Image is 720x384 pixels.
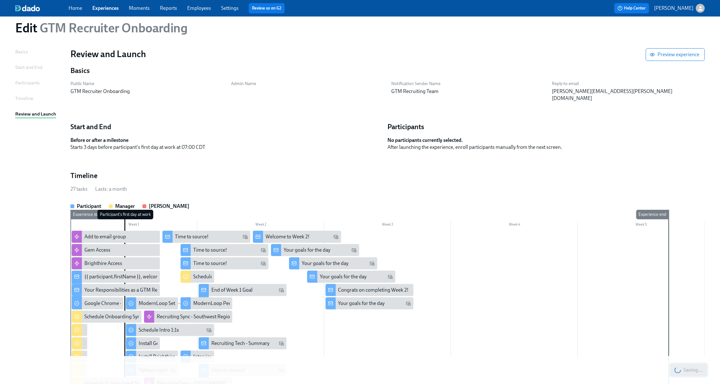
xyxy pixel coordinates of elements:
[126,297,178,309] div: ModernLoop Set Up
[70,210,104,219] div: Experience start
[72,297,123,309] div: Google Chrome - Default Web Browser
[193,260,227,267] div: Time to source!
[181,257,269,269] div: Time to source!
[181,244,269,256] div: Time to source!
[72,311,142,323] div: Schedule Onboarding Sync - First Prelims
[199,337,287,349] div: Recruiting Tech - Summary
[334,234,339,239] svg: Work Email
[175,233,209,240] div: Time to source!
[126,351,178,363] div: Install Brighthire Extension
[84,273,189,280] div: {{ participant.firstName }}, welcome to the team!
[15,5,69,11] a: dado
[187,5,211,11] a: Employees
[70,81,223,87] h6: Public Name
[181,351,214,363] div: Interview Recording Review
[72,284,160,296] div: Your Responsibilities as a GTM Recruiter
[279,288,284,293] svg: Work Email
[84,353,141,360] div: Set up daily EOD wrap ups
[92,5,119,11] a: Experiences
[162,231,251,243] div: Time to source!
[370,261,375,266] svg: Work Email
[126,337,160,349] div: Install Gem Extension
[84,233,126,240] div: Add to email group
[160,5,177,11] a: Reports
[197,221,324,229] div: Week 2
[338,300,385,307] div: Your goals for the day
[72,271,160,283] div: {{ participant.firstName }}, welcome to the team!
[139,327,179,334] div: Schedule Intro 1:1s
[15,79,40,86] div: Participants
[388,122,425,132] button: Participants
[70,66,90,76] button: Basics
[193,273,304,280] div: Schedule weekly 1:1s with {{ participant.fullName }}
[324,221,451,229] div: Week 3
[72,337,87,349] div: Schedule intro with {{ participant.fullName }} and {{ manager.firstName }}
[614,3,649,13] button: Help Center
[243,234,248,239] svg: Work Email
[84,300,168,307] div: Google Chrome - Default Web Browser
[70,186,88,193] div: 27 tasks
[307,271,395,283] div: Your goals for the day
[552,88,705,102] p: [PERSON_NAME][EMAIL_ADDRESS][PERSON_NAME][DOMAIN_NAME]
[70,122,111,132] button: Start and End
[72,324,87,336] div: Create Outreach Review w/ Manager meeting for {{ participant.fullName }}
[84,327,246,334] div: Create Outreach Review w/ Manager meeting for {{ participant.fullName }}
[181,297,232,309] div: ModernLoop Personal Settings
[326,284,414,296] div: Congrats on completing Week 2!
[15,48,28,55] div: Basics
[193,353,254,360] div: Interview Recording Review
[72,257,160,269] div: Brighthire Access
[284,247,330,254] div: Your goals for the day
[211,287,253,294] div: End of Week 1 Goal
[279,341,284,346] svg: Work Email
[646,48,705,61] button: Preview experience
[15,64,42,71] div: Start and End
[126,324,214,336] div: Schedule Intro 1:1s
[70,88,223,95] p: GTM Recruiter Onboarding
[271,244,359,256] div: Your goals for the day
[451,221,578,229] div: Week 4
[578,221,705,229] div: Week 5
[207,328,212,333] svg: Work Email
[72,231,160,243] div: Add to email group
[70,48,646,60] h1: Review and Launch
[338,287,409,294] div: Congrats on completing Week 2!
[84,287,172,294] div: Your Responsibilities as a GTM Recruiter
[15,110,56,117] div: Review and Launch
[181,271,214,283] div: Schedule weekly 1:1s with {{ participant.fullName }}
[97,210,153,219] div: Participant's first day at work
[84,340,244,347] div: Schedule intro with {{ participant.fullName }} and {{ manager.firstName }}
[252,5,281,11] a: Review us on G2
[261,261,266,266] svg: Work Email
[289,257,377,269] div: Your goals for the day
[392,88,545,95] p: GTM Recruiting Team
[388,144,700,151] div: After launching the experience, enroll participants manually from the next screen.
[37,20,187,36] span: GTM Recruiter Onboarding
[636,210,669,219] div: Experience end
[84,313,174,320] div: Schedule Onboarding Sync - First Prelims
[149,203,189,209] strong: [PERSON_NAME]
[139,353,197,360] div: Install Brighthire Extension
[392,81,545,87] h6: Notification Sender Name
[69,5,82,11] a: Home
[15,20,187,36] h1: Edit
[326,297,414,309] div: Your goals for the day
[70,137,383,144] h6: Before or after a milestone
[654,4,705,13] button: [PERSON_NAME]
[157,313,233,320] div: Recruiting Sync - Southwest Region
[84,260,122,267] div: Brighthire Access
[221,5,239,11] a: Settings
[70,171,97,181] button: Timeline
[72,244,160,256] div: Gem Access
[231,81,384,87] h6: Admin Name
[352,248,357,253] svg: Work Email
[651,51,699,58] span: Preview experience
[193,247,227,254] div: Time to source!
[249,3,285,13] button: Review us on G2
[95,186,127,193] div: Lasts : a month
[72,351,87,363] div: Set up daily EOD wrap ups
[193,300,261,307] div: ModernLoop Personal Settings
